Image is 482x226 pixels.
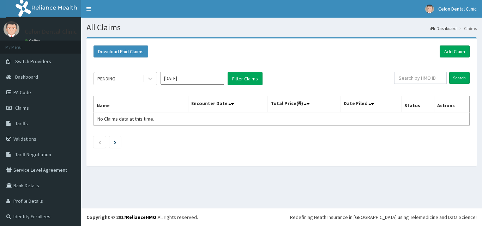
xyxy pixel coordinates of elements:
[290,214,477,221] div: Redefining Heath Insurance in [GEOGRAPHIC_DATA] using Telemedicine and Data Science!
[25,38,42,43] a: Online
[341,96,402,112] th: Date Filed
[126,214,156,220] a: RelianceHMO
[4,21,19,37] img: User Image
[15,58,51,65] span: Switch Providers
[25,29,77,35] p: Celon Dental Clinic
[94,96,188,112] th: Name
[86,214,158,220] strong: Copyright © 2017 .
[425,5,434,13] img: User Image
[98,139,101,145] a: Previous page
[86,23,477,32] h1: All Claims
[15,120,28,127] span: Tariffs
[81,208,482,226] footer: All rights reserved.
[449,72,470,84] input: Search
[97,75,115,82] div: PENDING
[188,96,267,112] th: Encounter Date
[438,6,477,12] span: Celon Dental Clinic
[430,25,457,31] a: Dashboard
[434,96,469,112] th: Actions
[457,25,477,31] li: Claims
[440,45,470,57] a: Add Claim
[267,96,341,112] th: Total Price(₦)
[228,72,263,85] button: Filter Claims
[114,139,116,145] a: Next page
[15,74,38,80] span: Dashboard
[402,96,434,112] th: Status
[94,45,148,57] button: Download Paid Claims
[97,116,154,122] span: No Claims data at this time.
[15,105,29,111] span: Claims
[15,151,51,158] span: Tariff Negotiation
[394,72,447,84] input: Search by HMO ID
[161,72,224,85] input: Select Month and Year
